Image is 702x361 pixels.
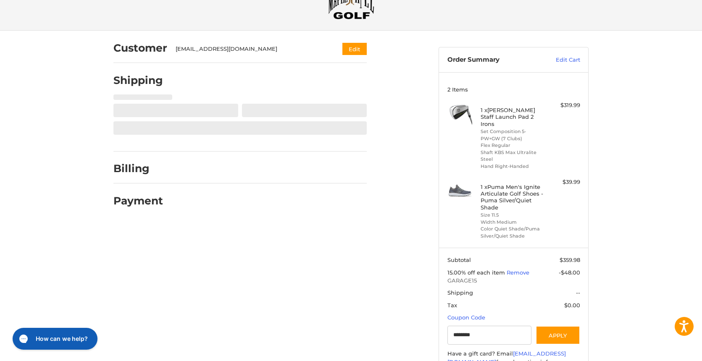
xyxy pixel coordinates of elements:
[481,149,545,163] li: Shaft KBS Max Ultralite Steel
[576,289,580,296] span: --
[481,219,545,226] li: Width Medium
[538,56,580,64] a: Edit Cart
[447,256,471,263] span: Subtotal
[113,74,163,87] h2: Shipping
[8,325,100,353] iframe: Gorgias live chat messenger
[447,277,580,285] span: GARAGE15
[113,194,163,207] h2: Payment
[560,256,580,263] span: $359.98
[447,56,538,64] h3: Order Summary
[481,225,545,239] li: Color Quiet Shade/Puma Silver/Quiet Shade
[481,183,545,211] h4: 1 x Puma Men's Ignite Articulate Golf Shoes - Puma Silver/Quiet Shade
[481,163,545,170] li: Hand Right-Handed
[113,42,167,55] h2: Customer
[113,162,163,175] h2: Billing
[481,142,545,149] li: Flex Regular
[447,289,473,296] span: Shipping
[447,314,485,321] a: Coupon Code
[507,269,529,276] a: Remove
[564,302,580,309] span: $0.00
[536,326,580,345] button: Apply
[176,45,326,53] div: [EMAIL_ADDRESS][DOMAIN_NAME]
[447,302,457,309] span: Tax
[559,269,580,276] span: -$48.00
[481,128,545,142] li: Set Composition 5-PW+GW (7 Clubs)
[547,101,580,110] div: $319.99
[547,178,580,186] div: $39.99
[447,86,580,93] h3: 2 Items
[342,43,367,55] button: Edit
[447,269,507,276] span: 15.00% off each item
[481,212,545,219] li: Size 11.5
[481,107,545,127] h4: 1 x [PERSON_NAME] Staff Launch Pad 2 Irons
[447,326,532,345] input: Gift Certificate or Coupon Code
